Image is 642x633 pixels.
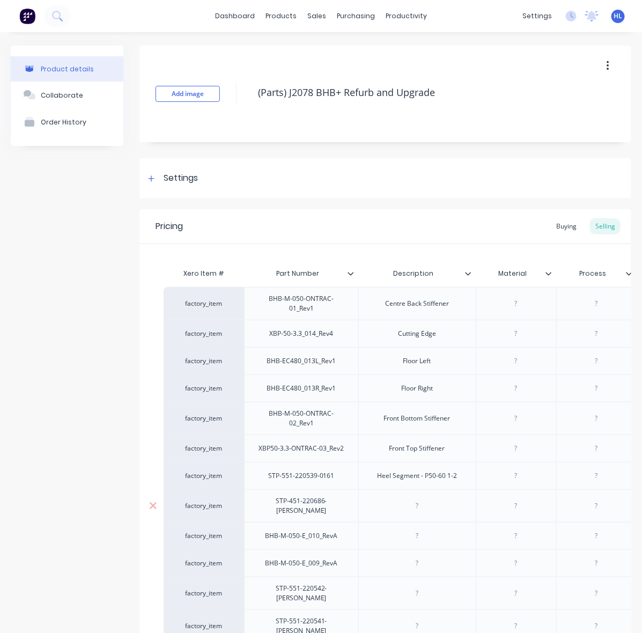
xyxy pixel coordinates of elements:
[174,588,233,598] div: factory_item
[358,263,476,284] div: Description
[249,582,354,605] div: STP-551-220542-[PERSON_NAME]
[174,471,233,481] div: factory_item
[590,218,621,234] div: Selling
[258,381,345,395] div: BHB-EC480_013R_Rev1
[174,621,233,631] div: factory_item
[156,220,183,233] div: Pricing
[174,501,233,511] div: factory_item
[260,8,302,24] div: products
[244,263,358,284] div: Part Number
[174,558,233,568] div: factory_item
[556,260,630,287] div: Process
[368,469,466,483] div: Heel Segment - P50-60 1-2
[375,411,459,425] div: Front Bottom Stiffener
[156,86,220,102] button: Add image
[19,8,35,24] img: Factory
[389,327,445,341] div: Cutting Edge
[331,8,380,24] div: purchasing
[614,11,623,21] span: HL
[174,531,233,541] div: factory_item
[41,91,83,99] div: Collaborate
[253,80,615,105] textarea: (Parts) J2078 BHB+ Refurb and Upgrade
[174,384,233,393] div: factory_item
[381,441,454,455] div: Front Top Stiffener
[164,172,198,185] div: Settings
[249,292,354,315] div: BHB-M-050-ONTRAC-01_Rev1
[174,414,233,423] div: factory_item
[164,263,244,284] div: Xero Item #
[250,441,352,455] div: XBP50-3.3-ONTRAC-03_Rev2
[377,297,457,311] div: Centre Back Stiffener
[256,529,346,543] div: BHB-M-050-E_010_RevA
[476,260,550,287] div: Material
[302,8,331,24] div: sales
[41,118,86,126] div: Order History
[390,354,444,368] div: Floor Left
[174,329,233,338] div: factory_item
[244,260,352,287] div: Part Number
[174,299,233,308] div: factory_item
[517,8,557,24] div: settings
[476,263,556,284] div: Material
[11,108,123,135] button: Order History
[210,8,260,24] a: dashboard
[174,356,233,366] div: factory_item
[11,82,123,108] button: Collaborate
[249,407,354,430] div: BHB-M-050-ONTRAC-02_Rev1
[261,327,342,341] div: XBP-50-3.3_014_Rev4
[551,218,582,234] div: Buying
[249,494,354,518] div: STP-451-220686-[PERSON_NAME]
[258,354,344,368] div: BHB-EC480_013L_Rev1
[256,556,346,570] div: BHB-M-050-E_009_RevA
[556,263,637,284] div: Process
[380,8,432,24] div: productivity
[11,56,123,82] button: Product details
[174,444,233,453] div: factory_item
[390,381,444,395] div: Floor Right
[358,260,469,287] div: Description
[41,65,94,73] div: Product details
[260,469,343,483] div: STP-551-220539-0161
